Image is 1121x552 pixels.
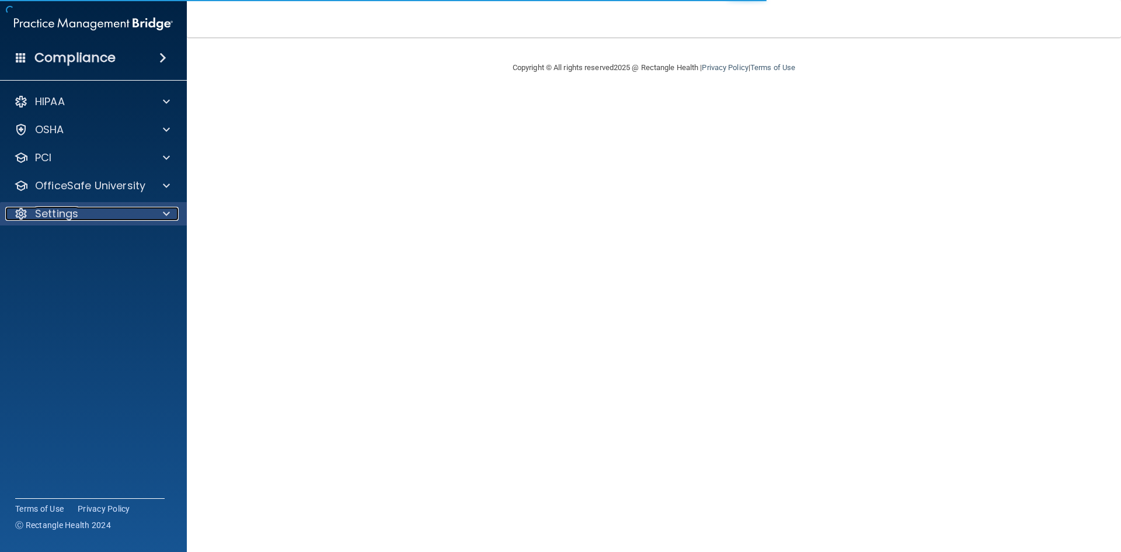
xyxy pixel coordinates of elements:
[35,123,64,137] p: OSHA
[35,207,78,221] p: Settings
[34,50,116,66] h4: Compliance
[750,63,795,72] a: Terms of Use
[35,151,51,165] p: PCI
[919,469,1107,516] iframe: Drift Widget Chat Controller
[441,49,867,86] div: Copyright © All rights reserved 2025 @ Rectangle Health | |
[15,503,64,515] a: Terms of Use
[15,519,111,531] span: Ⓒ Rectangle Health 2024
[78,503,130,515] a: Privacy Policy
[14,95,170,109] a: HIPAA
[14,123,170,137] a: OSHA
[14,179,170,193] a: OfficeSafe University
[702,63,748,72] a: Privacy Policy
[14,151,170,165] a: PCI
[14,207,170,221] a: Settings
[35,179,145,193] p: OfficeSafe University
[14,12,173,36] img: PMB logo
[35,95,65,109] p: HIPAA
